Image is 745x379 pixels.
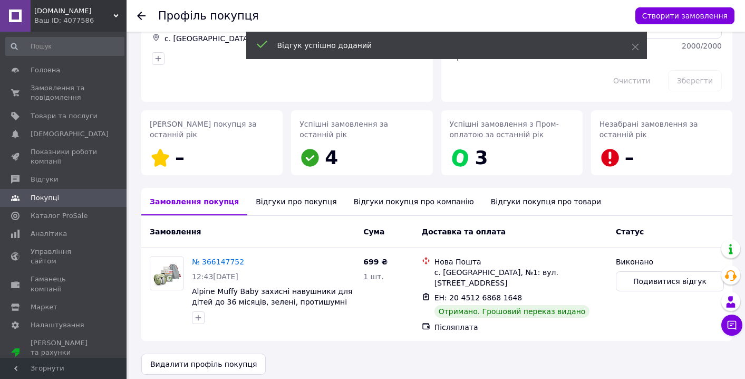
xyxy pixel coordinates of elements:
span: AMAZSTORE.UA [34,6,113,16]
span: Успішні замовлення за останній рік [299,120,388,139]
div: Нова Пошта [434,257,607,267]
button: Чат з покупцем [721,315,742,336]
span: Статус [616,228,644,236]
div: Відгук успішно доданий [277,40,605,51]
div: с. [GEOGRAPHIC_DATA], №1: вул. [STREET_ADDRESS] [434,267,607,288]
span: Гаманець компанії [31,274,98,293]
button: Подивитися відгук [616,271,724,291]
span: ЕН: 20 4512 6868 1648 [434,293,523,302]
span: – [175,147,185,168]
span: – [625,147,634,168]
span: Незабрані замовлення за останній рік [599,120,698,139]
span: Успішні замовлення з Пром-оплатою за останній рік [450,120,559,139]
div: Замовлення покупця [141,188,247,215]
button: Видалити профіль покупця [141,354,266,375]
span: Показники роботи компанії [31,147,98,166]
span: Cума [363,228,384,236]
div: Повернутися назад [137,11,146,21]
span: 1 шт. [363,272,384,281]
span: Аналітика [31,229,67,239]
span: 2000 / 2000 [682,42,722,50]
span: Замовлення [150,228,201,236]
a: Alpine Muffy Baby захисні навушники для дітей до 36 місяців, зелені, протишумні навушники, CE та ... [192,287,352,327]
div: Виконано [616,257,724,267]
span: Налаштування [31,320,84,330]
span: 3 [475,147,488,168]
span: Головна [31,65,60,75]
span: 12:43[DATE] [192,272,238,281]
span: Каталог ProSale [31,211,88,221]
span: [PERSON_NAME] та рахунки [31,338,98,367]
a: № 366147752 [192,258,244,266]
div: Відгуки покупця про товари [482,188,609,215]
span: Покупці [31,193,59,203]
h1: Профіль покупця [158,10,259,22]
div: Відгуки про покупця [247,188,345,215]
span: Товари та послуги [31,111,98,121]
span: Маркет [31,302,57,312]
span: 4 [325,147,338,168]
img: Фото товару [150,257,183,290]
span: 699 ₴ [363,258,388,266]
span: Доставка та оплата [422,228,506,236]
span: Управління сайтом [31,247,98,266]
span: Відгуки [31,175,58,184]
div: Отримано. Грошовий переказ видано [434,305,590,318]
button: Створити замовлення [635,7,734,24]
div: Післяплата [434,322,607,333]
div: с. [GEOGRAPHIC_DATA], №1: вул. [STREET_ADDRESS] [162,31,424,46]
input: Пошук [5,37,124,56]
div: Відгуки покупця про компанію [345,188,482,215]
span: [DEMOGRAPHIC_DATA] [31,129,109,139]
a: Фото товару [150,257,183,290]
span: Замовлення та повідомлення [31,83,98,102]
div: Ваш ID: 4077586 [34,16,127,25]
span: [PERSON_NAME] покупця за останній рік [150,120,257,139]
span: Подивитися відгук [633,276,707,287]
